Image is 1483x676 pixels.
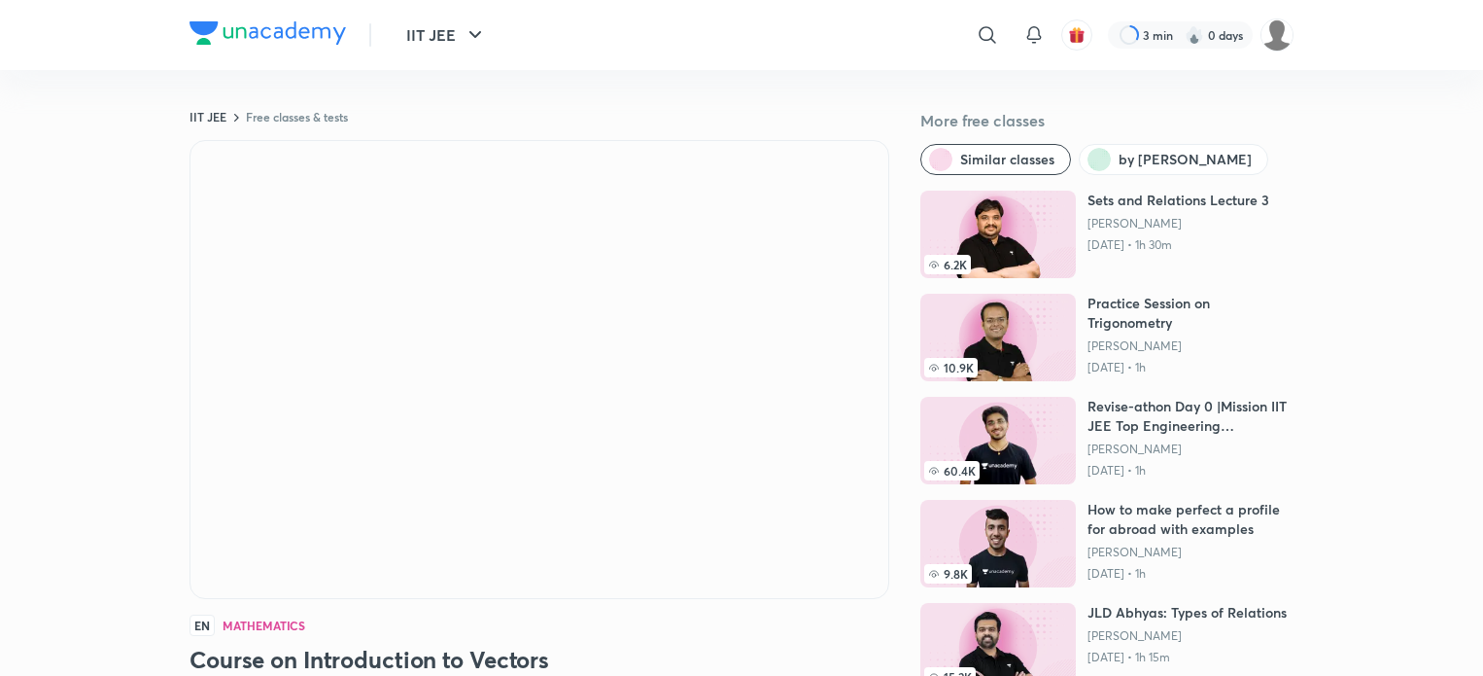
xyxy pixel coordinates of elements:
iframe: Class [190,141,888,598]
img: streak [1185,25,1204,45]
p: [DATE] • 1h 15m [1087,650,1287,665]
h5: More free classes [920,109,1293,132]
h6: How to make perfect a profile for abroad with examples [1087,500,1293,539]
img: Company Logo [190,21,346,45]
span: by Vikas Gupta [1119,150,1252,169]
span: 10.9K [924,358,978,377]
span: EN [190,615,215,636]
p: [DATE] • 1h 30m [1087,237,1269,253]
h6: Sets and Relations Lecture 3 [1087,191,1269,210]
span: 9.8K [924,564,972,584]
a: IIT JEE [190,109,226,125]
p: [DATE] • 1h [1087,566,1293,582]
h4: Mathematics [223,620,305,631]
h3: Course on Introduction to Vectors [190,644,889,675]
a: [PERSON_NAME] [1087,628,1287,644]
a: Company Logo [190,21,346,50]
button: IIT JEE [395,16,499,54]
span: 60.4K [924,461,980,480]
a: [PERSON_NAME] [1087,216,1269,231]
button: avatar [1061,19,1092,51]
h6: JLD Abhyas: Types of Relations [1087,603,1287,623]
h6: Revise-athon Day 0 |Mission IIT JEE Top Engineering colleges|Placement [1087,397,1293,436]
span: 6.2K [924,255,971,274]
img: Tarun Kumar [1260,18,1293,52]
button: Similar classes [920,144,1071,175]
h6: Practice Session on Trigonometry [1087,294,1293,333]
img: avatar [1068,26,1086,44]
a: [PERSON_NAME] [1087,338,1293,354]
button: by Vikas Gupta [1079,144,1268,175]
a: Free classes & tests [246,109,348,125]
span: Similar classes [960,150,1054,169]
p: [DATE] • 1h [1087,463,1293,479]
a: [PERSON_NAME] [1087,545,1293,560]
a: [PERSON_NAME] [1087,442,1293,457]
p: [DATE] • 1h [1087,360,1293,375]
